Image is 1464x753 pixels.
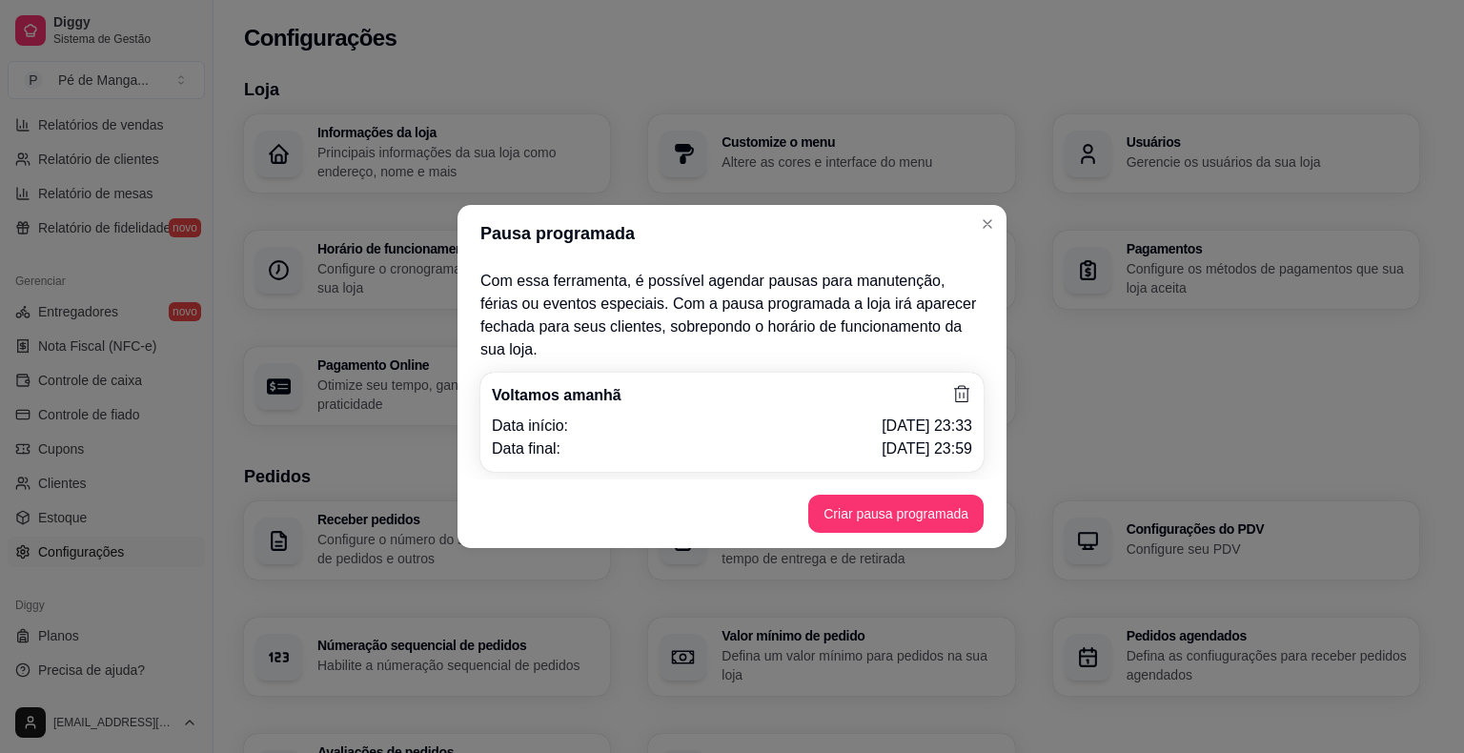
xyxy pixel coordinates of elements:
p: Com essa ferramenta, é possível agendar pausas para manutenção, férias ou eventos especiais. Com ... [480,270,984,361]
header: Pausa programada [457,205,1006,262]
p: Data final: [492,438,560,460]
p: [DATE] 23:59 [882,438,972,460]
p: [DATE] 23:33 [882,415,972,438]
p: Data início: [492,415,568,438]
p: Voltamos amanhã [492,384,621,407]
button: Close [972,209,1003,239]
button: Criar pausa programada [808,495,984,533]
